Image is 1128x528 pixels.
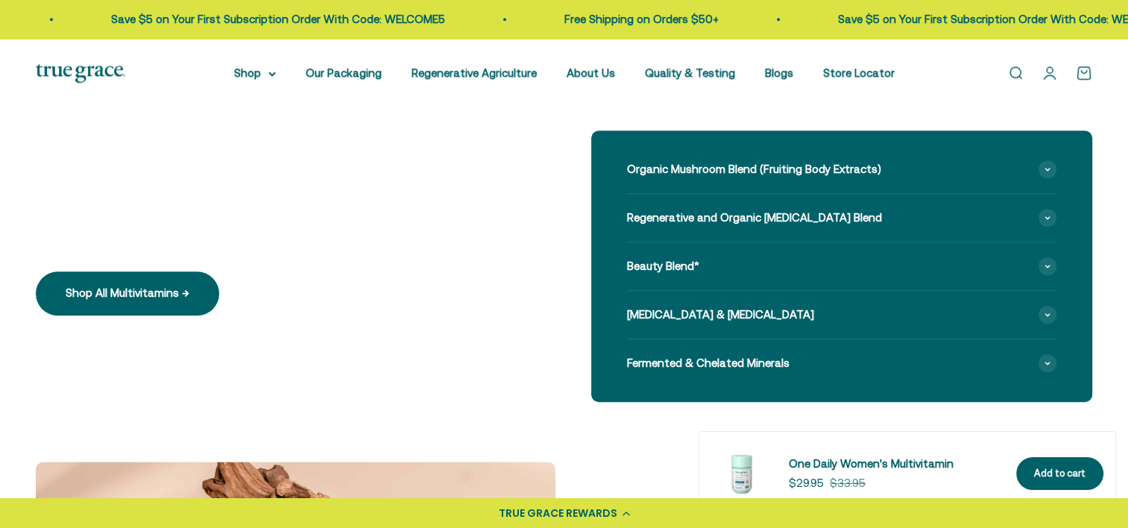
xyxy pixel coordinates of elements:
a: Regenerative Agriculture [412,66,537,79]
span: Fermented & Chelated Minerals [627,354,790,372]
summary: Beauty Blend* [627,242,1057,290]
div: TRUE GRACE REWARDS [499,506,617,521]
summary: Shop [234,64,276,82]
button: Add to cart [1016,457,1103,491]
img: We select ingredients that play a concrete role in true health, and we include them at effective ... [711,444,771,503]
summary: [MEDICAL_DATA] & [MEDICAL_DATA] [627,291,1057,339]
p: We select ingredients that play a concrete role in true health, and we include them at effective ... [36,194,538,248]
a: Quality & Testing [645,66,735,79]
a: One Daily Women's Multivitamin [789,455,998,473]
a: Store Locator [823,66,895,79]
a: Our Packaging [306,66,382,79]
span: Organic Mushroom Blend (Fruiting Body Extracts) [627,160,881,178]
compare-at-price: $33.95 [830,474,866,492]
h2: Key Ingredients [36,131,538,170]
sale-price: $29.95 [789,474,824,492]
div: Add to cart [1034,466,1086,482]
a: Free Shipping on Orders $50+ [563,13,717,25]
span: Regenerative and Organic [MEDICAL_DATA] Blend [627,209,882,227]
span: Beauty Blend* [627,257,699,275]
summary: Fermented & Chelated Minerals [627,339,1057,387]
summary: Regenerative and Organic [MEDICAL_DATA] Blend [627,194,1057,242]
span: [MEDICAL_DATA] & [MEDICAL_DATA] [627,306,814,324]
a: About Us [567,66,615,79]
a: Blogs [765,66,793,79]
summary: Organic Mushroom Blend (Fruiting Body Extracts) [627,145,1057,193]
p: Save $5 on Your First Subscription Order With Code: WELCOME5 [110,10,444,28]
a: Shop All Multivitamins → [36,271,219,315]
